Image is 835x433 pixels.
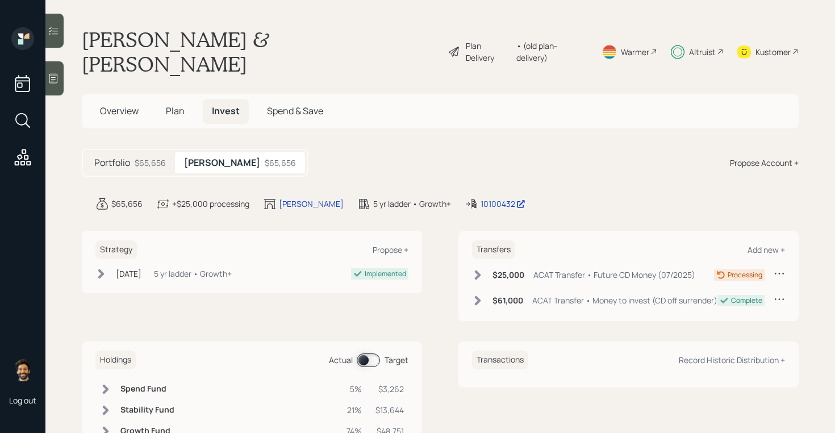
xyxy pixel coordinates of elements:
[755,46,791,58] div: Kustomer
[111,198,143,210] div: $65,656
[329,354,353,366] div: Actual
[748,244,785,255] div: Add new +
[385,354,408,366] div: Target
[346,383,362,395] div: 5%
[184,157,260,168] h5: [PERSON_NAME]
[689,46,716,58] div: Altruist
[94,157,130,168] h5: Portfolio
[212,105,240,117] span: Invest
[492,296,523,306] h6: $61,000
[472,240,515,259] h6: Transfers
[728,270,762,280] div: Processing
[120,384,174,394] h6: Spend Fund
[373,244,408,255] div: Propose +
[373,198,451,210] div: 5 yr ladder • Growth+
[346,404,362,416] div: 21%
[100,105,139,117] span: Overview
[116,268,141,280] div: [DATE]
[267,105,323,117] span: Spend & Save
[375,404,404,416] div: $13,644
[166,105,185,117] span: Plan
[481,198,525,210] div: 10100432
[120,405,174,415] h6: Stability Fund
[172,198,249,210] div: +$25,000 processing
[365,269,406,279] div: Implemented
[516,40,588,64] div: • (old plan-delivery)
[265,157,296,169] div: $65,656
[154,268,232,280] div: 5 yr ladder • Growth+
[621,46,649,58] div: Warmer
[82,27,439,76] h1: [PERSON_NAME] & [PERSON_NAME]
[492,270,524,280] h6: $25,000
[375,383,404,395] div: $3,262
[533,269,695,281] div: ACAT Transfer • Future CD Money (07/2025)
[95,351,136,369] h6: Holdings
[11,359,34,381] img: eric-schwartz-headshot.png
[95,240,137,259] h6: Strategy
[731,295,762,306] div: Complete
[466,40,511,64] div: Plan Delivery
[532,294,717,306] div: ACAT Transfer • Money to invest (CD off surrender)
[135,157,166,169] div: $65,656
[679,355,785,365] div: Record Historic Distribution +
[472,351,528,369] h6: Transactions
[9,395,36,406] div: Log out
[279,198,344,210] div: [PERSON_NAME]
[730,157,799,169] div: Propose Account +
